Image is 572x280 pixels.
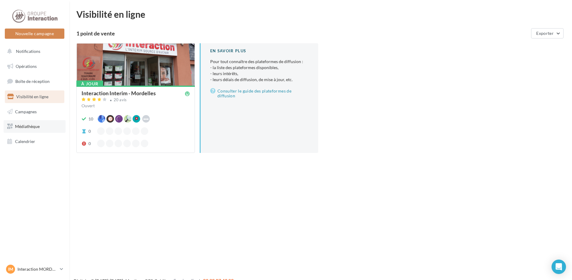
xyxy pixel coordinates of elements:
div: 1 point de vente [76,31,529,36]
a: Visibilité en ligne [4,90,66,103]
div: 0 [88,128,91,134]
div: 10 [88,116,93,122]
div: Interaction Interim - Mordelles [81,90,156,96]
a: Calendrier [4,135,66,148]
span: IM [8,266,13,272]
div: À jour [76,81,103,87]
span: Campagnes [15,109,37,114]
li: - leurs délais de diffusion, de mise à jour, etc. [210,77,309,83]
button: Exporter [531,28,564,38]
a: Consulter le guide des plateformes de diffusion [210,87,309,99]
div: En savoir plus [210,48,309,54]
div: Visibilité en ligne [76,10,565,19]
li: - la liste des plateformes disponibles, [210,65,309,71]
a: IM Interaction MORDELLES [5,263,64,275]
div: 20 avis [114,98,127,102]
li: - leurs intérêts, [210,71,309,77]
button: Nouvelle campagne [5,29,64,39]
p: Interaction MORDELLES [17,266,57,272]
button: Notifications [4,45,63,58]
span: Exporter [536,31,554,36]
a: Campagnes [4,105,66,118]
span: Médiathèque [15,124,40,129]
span: Opérations [16,64,37,69]
span: Calendrier [15,139,35,144]
a: Médiathèque [4,120,66,133]
span: Ouvert [81,103,95,108]
div: Open Intercom Messenger [552,260,566,274]
p: Pour tout connaître des plateformes de diffusion : [210,59,309,83]
a: Boîte de réception [4,75,66,88]
span: Boîte de réception [15,79,50,84]
a: Opérations [4,60,66,73]
a: 20 avis [81,97,190,104]
span: Visibilité en ligne [16,94,48,99]
span: Notifications [16,49,40,54]
div: 0 [88,141,91,147]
